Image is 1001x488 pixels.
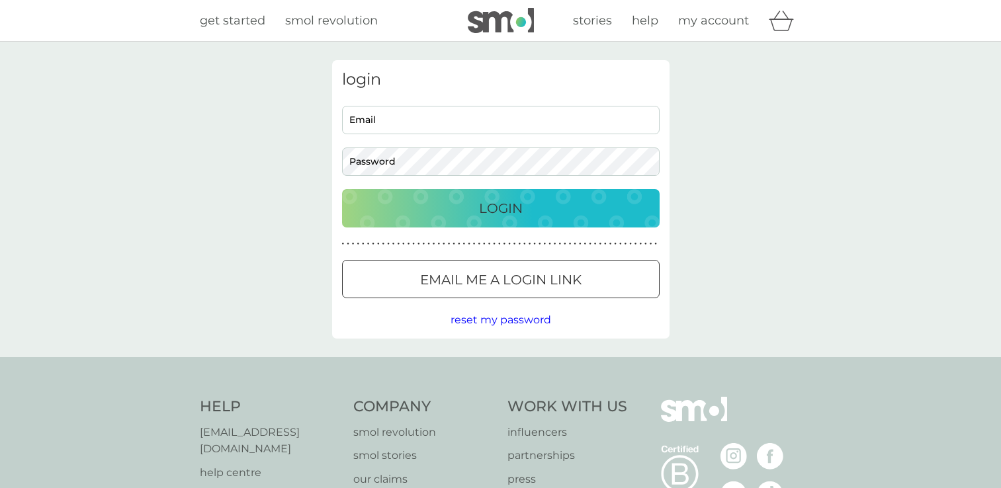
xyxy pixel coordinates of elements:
[609,241,612,247] p: ●
[503,241,506,247] p: ●
[458,241,460,247] p: ●
[569,241,572,247] p: ●
[508,241,511,247] p: ●
[353,471,494,488] a: our claims
[539,241,541,247] p: ●
[392,241,395,247] p: ●
[513,241,516,247] p: ●
[453,241,455,247] p: ●
[720,443,747,469] img: visit the smol Instagram page
[579,241,582,247] p: ●
[347,241,349,247] p: ●
[650,241,652,247] p: ●
[417,241,420,247] p: ●
[632,11,658,30] a: help
[644,241,647,247] p: ●
[353,424,494,441] a: smol revolution
[769,7,802,34] div: basket
[507,447,627,464] a: partnerships
[614,241,617,247] p: ●
[451,311,551,329] button: reset my password
[757,443,783,469] img: visit the smol Facebook page
[357,241,359,247] p: ●
[342,189,660,227] button: Login
[678,11,749,30] a: my account
[437,241,440,247] p: ●
[488,241,491,247] p: ●
[362,241,365,247] p: ●
[629,241,632,247] p: ●
[473,241,476,247] p: ●
[507,397,627,417] h4: Work With Us
[285,13,378,28] span: smol revolution
[408,241,410,247] p: ●
[599,241,601,247] p: ●
[518,241,521,247] p: ●
[625,241,627,247] p: ●
[448,241,451,247] p: ●
[493,241,496,247] p: ●
[604,241,607,247] p: ●
[377,241,380,247] p: ●
[372,241,374,247] p: ●
[367,241,370,247] p: ●
[483,241,486,247] p: ●
[285,11,378,30] a: smol revolution
[423,241,425,247] p: ●
[654,241,657,247] p: ●
[479,198,523,219] p: Login
[397,241,400,247] p: ●
[507,424,627,441] a: influencers
[678,13,749,28] span: my account
[200,464,341,481] a: help centre
[661,397,727,442] img: smol
[468,8,534,33] img: smol
[639,241,642,247] p: ●
[523,241,526,247] p: ●
[589,241,591,247] p: ●
[200,397,341,417] h4: Help
[632,13,658,28] span: help
[574,241,576,247] p: ●
[529,241,531,247] p: ●
[463,241,466,247] p: ●
[433,241,435,247] p: ●
[342,70,660,89] h3: login
[468,241,470,247] p: ●
[498,241,501,247] p: ●
[402,241,405,247] p: ●
[200,11,265,30] a: get started
[451,313,551,326] span: reset my password
[427,241,430,247] p: ●
[554,241,556,247] p: ●
[558,241,561,247] p: ●
[200,424,341,458] a: [EMAIL_ADDRESS][DOMAIN_NAME]
[353,447,494,464] a: smol stories
[544,241,546,247] p: ●
[200,13,265,28] span: get started
[387,241,390,247] p: ●
[420,269,582,290] p: Email me a login link
[619,241,622,247] p: ●
[533,241,536,247] p: ●
[342,241,345,247] p: ●
[507,471,627,488] a: press
[353,397,494,417] h4: Company
[478,241,480,247] p: ●
[634,241,637,247] p: ●
[564,241,566,247] p: ●
[443,241,445,247] p: ●
[573,13,612,28] span: stories
[584,241,587,247] p: ●
[412,241,415,247] p: ●
[548,241,551,247] p: ●
[573,11,612,30] a: stories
